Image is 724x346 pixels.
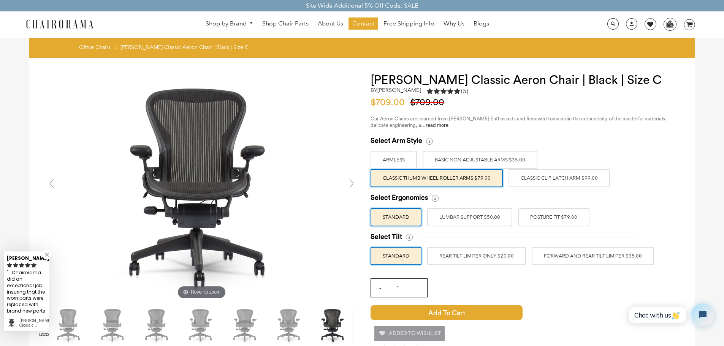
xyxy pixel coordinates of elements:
a: Blogs [470,17,493,30]
span: [PERSON_NAME] Classic Aeron Chair | Black | Size C [120,44,249,51]
label: Classic Thumb Wheel Roller Arms $79.00 [371,169,503,187]
span: › [115,44,116,51]
img: Herman Miller Classic Aeron Chair | Black | Size C - chairorama [314,307,352,344]
span: About Us [318,20,343,28]
nav: DesktopNavigation [130,17,565,32]
button: Added To Wishlist [374,326,445,341]
div: ...Chairorama did an exceptional job insuring that the worn parts were replaced with brand new pa... [7,269,46,328]
button: Add to Cart [371,305,587,320]
span: $709.00 [371,98,409,107]
span: Shop Chair Parts [262,20,309,28]
input: - [371,279,389,297]
label: POSTURE FIT $79.00 [518,208,589,226]
span: (5) [461,87,468,95]
a: Office Chairs [79,44,111,51]
svg: rating icon full [13,262,18,268]
img: Herman Miller Classic Aeron Chair | Black | Size C - chairorama [270,307,308,344]
label: BASIC NON ADJUSTABLE ARMS $35.00 [423,151,537,169]
label: Classic Clip Latch Arm $99.00 [509,169,610,187]
img: Herman Miller Classic Aeron Chair | Black | Size C - chairorama [50,307,88,344]
a: Contact [349,17,378,30]
a: Shop by Brand [202,18,257,30]
input: + [407,279,425,297]
span: Add to Cart [371,305,523,320]
span: Why Us [444,20,464,28]
span: $709.00 [410,98,448,107]
a: About Us [314,17,347,30]
img: Herman Miller Classic Aeron Chair | Black | Size C - chairorama [138,307,176,344]
label: LUMBAR SUPPORT $50.00 [427,208,512,226]
img: chairorama [22,18,98,32]
label: STANDARD [371,208,421,226]
span: Added To Wishlist [378,326,441,341]
label: STANDARD [371,247,421,265]
a: [PERSON_NAME] [377,87,421,93]
span: Select Ergonomics [371,193,428,202]
a: 5.0 rating (5 votes) [427,87,468,97]
img: WhatsApp_Image_2024-07-12_at_16.23.01.webp [664,18,676,30]
a: Shop Chair Parts [258,17,312,30]
a: Why Us [440,17,468,30]
span: Select Tilt [371,232,402,241]
svg: rating icon full [25,262,30,268]
div: 5.0 rating (5 votes) [427,87,468,95]
a: Free Shipping Info [380,17,438,30]
label: REAR TILT LIMITER ONLY $20.00 [427,247,526,265]
img: Herman Miller Classic Aeron Chair | Black | Size C - chairorama [226,307,264,344]
span: Blogs [474,20,489,28]
h2: by [371,87,421,93]
span: Our Aeron Chairs are sourced from [PERSON_NAME] Enthusiasts and Renewed to [371,116,553,121]
img: DSC_4463_0fec1238-cd9d-4a4f-bad5-670a76fd0237_grande.jpg [88,73,316,301]
span: Select Arm Style [371,136,422,145]
svg: rating icon full [7,262,12,268]
div: [PERSON_NAME] [7,252,46,262]
span: Contact [352,20,374,28]
label: ARMLESS [371,151,417,169]
span: Free Shipping Info [383,20,434,28]
svg: rating icon full [19,262,24,268]
svg: rating icon full [31,262,36,268]
img: Herman Miller Classic Aeron Chair | Black | Size C - chairorama [94,307,132,344]
img: Herman Miller Classic Aeron Chair | Black | Size C - chairorama [182,307,220,344]
nav: breadcrumbs [79,44,251,54]
div: Herman Miller Classic Aeron Chair | Black | Size C [19,319,46,328]
h1: [PERSON_NAME] Classic Aeron Chair | Black | Size C [371,73,680,87]
a: Hover to zoom [88,183,316,190]
iframe: Tidio Chat [620,297,721,333]
label: FORWARD AND REAR TILT LIMITER $35.00 [532,247,654,265]
a: read more [426,123,448,128]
